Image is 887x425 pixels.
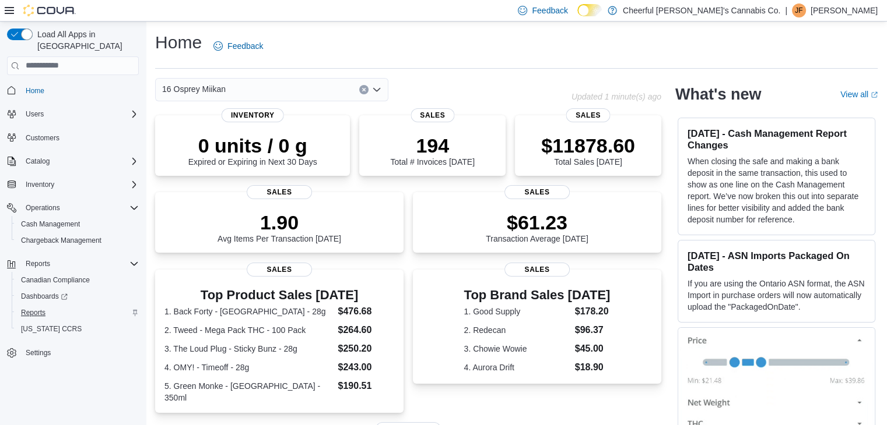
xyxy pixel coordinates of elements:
[464,343,570,355] dt: 3. Chowie Wowie
[164,288,394,302] h3: Top Product Sales [DATE]
[21,83,139,98] span: Home
[247,185,312,199] span: Sales
[12,232,143,249] button: Chargeback Management
[792,3,806,17] div: Jason Fitzpatrick
[21,178,139,192] span: Inventory
[21,346,55,360] a: Settings
[2,200,143,216] button: Operations
[2,176,143,193] button: Inventory
[21,219,80,229] span: Cash Management
[16,289,139,303] span: Dashboards
[411,108,454,122] span: Sales
[21,201,139,215] span: Operations
[26,180,54,189] span: Inventory
[566,108,610,122] span: Sales
[688,127,865,151] h3: [DATE] - Cash Management Report Changes
[486,211,588,243] div: Transaction Average [DATE]
[575,323,611,337] dd: $96.37
[21,257,55,271] button: Reports
[577,16,578,17] span: Dark Mode
[21,236,101,245] span: Chargeback Management
[16,233,139,247] span: Chargeback Management
[575,360,611,374] dd: $18.90
[390,134,474,157] p: 194
[21,201,65,215] button: Operations
[504,185,570,199] span: Sales
[162,82,226,96] span: 16 Osprey Miikan
[12,288,143,304] a: Dashboards
[688,278,865,313] p: If you are using the Ontario ASN format, the ASN Import in purchase orders will now automatically...
[21,275,90,285] span: Canadian Compliance
[21,292,68,301] span: Dashboards
[21,308,45,317] span: Reports
[338,360,394,374] dd: $243.00
[209,34,268,58] a: Feedback
[21,130,139,145] span: Customers
[338,304,394,318] dd: $476.68
[464,324,570,336] dt: 2. Redecan
[541,134,635,157] p: $11878.60
[26,203,60,212] span: Operations
[16,289,72,303] a: Dashboards
[795,3,802,17] span: JF
[21,107,139,121] span: Users
[390,134,474,167] div: Total # Invoices [DATE]
[16,273,139,287] span: Canadian Compliance
[338,342,394,356] dd: $250.20
[21,154,139,168] span: Catalog
[227,40,263,52] span: Feedback
[16,322,86,336] a: [US_STATE] CCRS
[218,211,341,234] p: 1.90
[840,90,878,99] a: View allExternal link
[16,233,106,247] a: Chargeback Management
[338,323,394,337] dd: $264.60
[33,29,139,52] span: Load All Apps in [GEOGRAPHIC_DATA]
[26,133,59,143] span: Customers
[26,348,51,357] span: Settings
[21,107,48,121] button: Users
[26,86,44,95] span: Home
[572,92,661,101] p: Updated 1 minute(s) ago
[21,324,82,334] span: [US_STATE] CCRS
[785,3,787,17] p: |
[688,250,865,273] h3: [DATE] - ASN Imports Packaged On Dates
[222,108,284,122] span: Inventory
[2,256,143,272] button: Reports
[16,306,139,320] span: Reports
[16,217,139,231] span: Cash Management
[21,345,139,360] span: Settings
[12,216,143,232] button: Cash Management
[359,85,369,94] button: Clear input
[16,217,85,231] a: Cash Management
[464,362,570,373] dt: 4. Aurora Drift
[26,109,44,119] span: Users
[164,380,333,403] dt: 5. Green Monke - [GEOGRAPHIC_DATA] - 350ml
[247,263,312,277] span: Sales
[464,288,611,302] h3: Top Brand Sales [DATE]
[12,304,143,321] button: Reports
[164,306,333,317] dt: 1. Back Forty - [GEOGRAPHIC_DATA] - 28g
[372,85,381,94] button: Open list of options
[188,134,317,157] p: 0 units / 0 g
[532,5,567,16] span: Feedback
[2,129,143,146] button: Customers
[21,131,64,145] a: Customers
[486,211,588,234] p: $61.23
[26,157,50,166] span: Catalog
[26,259,50,268] span: Reports
[16,322,139,336] span: Washington CCRS
[811,3,878,17] p: [PERSON_NAME]
[188,134,317,167] div: Expired or Expiring in Next 30 Days
[12,272,143,288] button: Canadian Compliance
[464,306,570,317] dt: 1. Good Supply
[16,306,50,320] a: Reports
[2,106,143,122] button: Users
[7,77,139,392] nav: Complex example
[871,91,878,98] svg: External link
[155,31,202,54] h1: Home
[12,321,143,337] button: [US_STATE] CCRS
[541,134,635,167] div: Total Sales [DATE]
[164,324,333,336] dt: 2. Tweed - Mega Pack THC - 100 Pack
[575,304,611,318] dd: $178.20
[577,4,602,16] input: Dark Mode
